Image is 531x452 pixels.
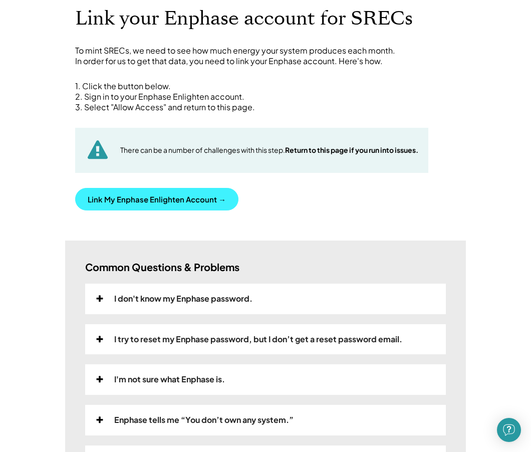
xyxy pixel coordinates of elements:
[114,374,225,385] div: I'm not sure what Enphase is.
[285,145,418,154] strong: Return to this page if you run into issues.
[75,188,238,210] button: Link My Enphase Enlighten Account →
[75,81,456,112] div: 1. Click the button below. 2. Sign in to your Enphase Enlighten account. 3. Select "Allow Access"...
[75,7,456,31] h1: Link your Enphase account for SRECs
[85,261,239,274] h3: Common Questions & Problems
[114,334,402,345] div: I try to reset my Enphase password, but I don’t get a reset password email.
[120,145,418,155] div: There can be a number of challenges with this step.
[497,418,521,442] div: Open Intercom Messenger
[75,46,456,67] div: To mint SRECs, we need to see how much energy your system produces each month. In order for us to...
[114,294,252,304] div: I don't know my Enphase password.
[114,415,294,425] div: Enphase tells me “You don’t own any system.”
